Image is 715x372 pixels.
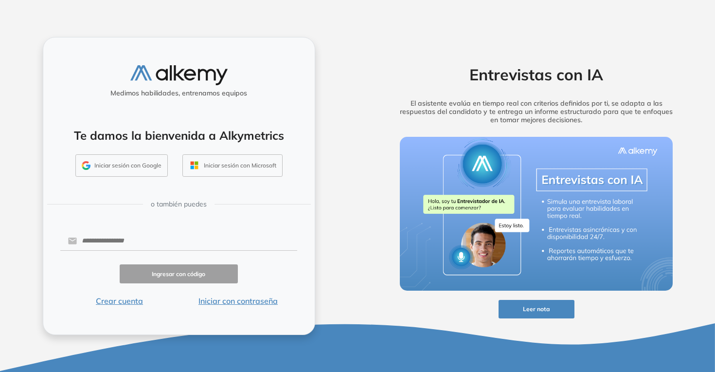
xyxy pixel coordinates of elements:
h5: El asistente evalúa en tiempo real con criterios definidos por ti, se adapta a las respuestas del... [385,99,688,124]
h2: Entrevistas con IA [385,65,688,84]
button: Iniciar sesión con Google [75,154,168,177]
img: img-more-info [400,137,673,291]
button: Leer nota [499,300,574,319]
img: logo-alkemy [130,65,228,85]
button: Crear cuenta [60,295,179,307]
img: OUTLOOK_ICON [189,160,200,171]
img: GMAIL_ICON [82,161,90,170]
button: Iniciar con contraseña [179,295,297,307]
button: Ingresar con código [120,264,238,283]
button: Iniciar sesión con Microsoft [182,154,283,177]
h5: Medimos habilidades, entrenamos equipos [47,89,311,97]
h4: Te damos la bienvenida a Alkymetrics [56,129,302,143]
span: o también puedes [151,199,207,209]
